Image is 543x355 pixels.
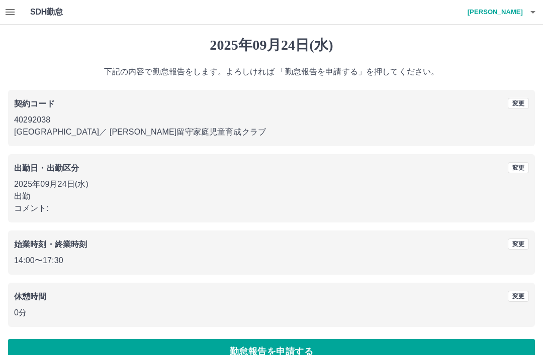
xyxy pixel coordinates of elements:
p: 出勤 [14,190,529,202]
p: 40292038 [14,114,529,126]
p: コメント: [14,202,529,214]
p: 0分 [14,307,529,319]
b: 出勤日・出勤区分 [14,164,79,172]
b: 契約コード [14,99,55,108]
button: 変更 [508,98,529,109]
button: 変更 [508,162,529,173]
b: 休憩時間 [14,292,47,301]
b: 始業時刻・終業時刻 [14,240,87,249]
p: 14:00 〜 17:30 [14,255,529,267]
p: 下記の内容で勤怠報告をします。よろしければ 「勤怠報告を申請する」を押してください。 [8,66,535,78]
p: 2025年09月24日(水) [14,178,529,190]
button: 変更 [508,239,529,250]
button: 変更 [508,291,529,302]
h1: 2025年09月24日(水) [8,37,535,54]
p: [GEOGRAPHIC_DATA] ／ [PERSON_NAME]留守家庭児童育成クラブ [14,126,529,138]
